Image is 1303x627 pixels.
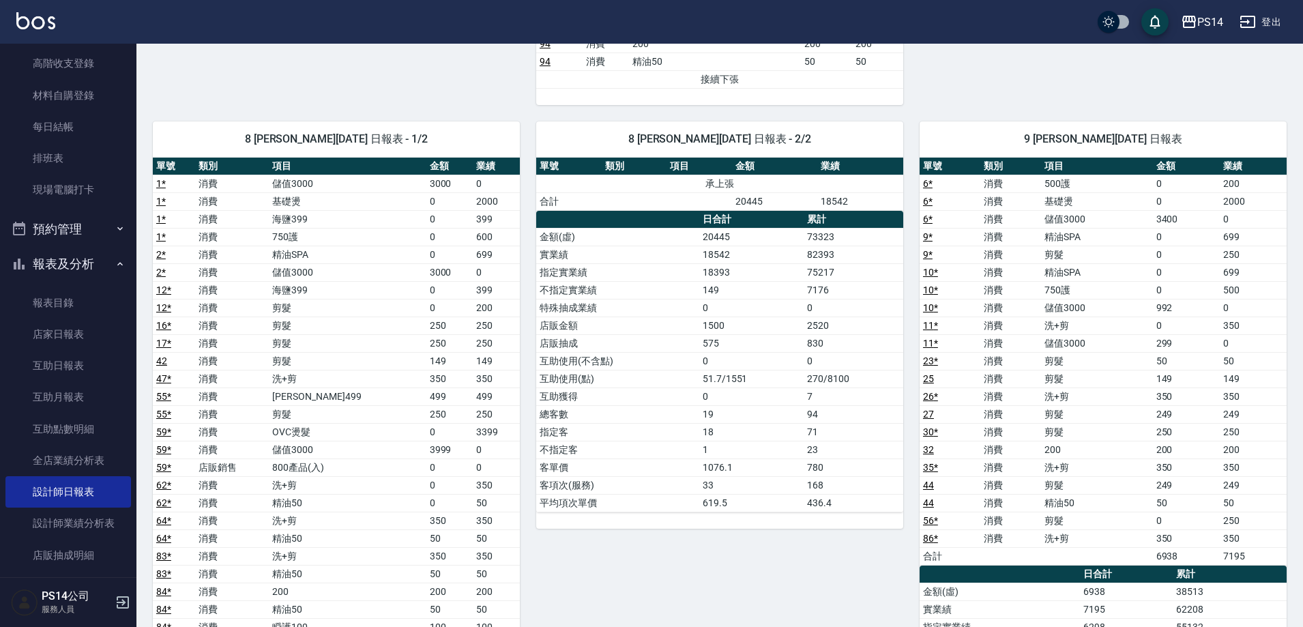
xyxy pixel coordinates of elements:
[269,352,426,370] td: 剪髮
[817,192,903,210] td: 18542
[804,441,903,458] td: 23
[269,246,426,263] td: 精油SPA
[1153,175,1220,192] td: 0
[536,423,699,441] td: 指定客
[1141,8,1169,35] button: save
[536,352,699,370] td: 互助使用(不含點)
[195,228,269,246] td: 消費
[195,565,269,583] td: 消費
[269,370,426,388] td: 洗+剪
[473,388,520,405] td: 499
[473,565,520,583] td: 50
[980,228,1041,246] td: 消費
[536,458,699,476] td: 客單價
[426,458,473,476] td: 0
[699,352,804,370] td: 0
[269,281,426,299] td: 海鹽399
[536,192,602,210] td: 合計
[536,158,602,175] th: 單號
[1041,529,1153,547] td: 洗+剪
[536,281,699,299] td: 不指定實業績
[426,192,473,210] td: 0
[1153,352,1220,370] td: 50
[426,246,473,263] td: 0
[426,565,473,583] td: 50
[1220,334,1287,352] td: 0
[920,158,1287,566] table: a dense table
[804,494,903,512] td: 436.4
[426,263,473,281] td: 3000
[699,317,804,334] td: 1500
[195,583,269,600] td: 消費
[473,423,520,441] td: 3399
[473,370,520,388] td: 350
[195,441,269,458] td: 消費
[426,228,473,246] td: 0
[5,48,131,79] a: 高階收支登錄
[536,494,699,512] td: 平均項次單價
[1220,370,1287,388] td: 149
[269,494,426,512] td: 精油50
[536,246,699,263] td: 實業績
[426,494,473,512] td: 0
[804,299,903,317] td: 0
[1041,352,1153,370] td: 剪髮
[426,175,473,192] td: 3000
[269,458,426,476] td: 800產品(入)
[1153,512,1220,529] td: 0
[699,388,804,405] td: 0
[195,281,269,299] td: 消費
[1153,317,1220,334] td: 0
[5,413,131,445] a: 互助點數明細
[804,476,903,494] td: 168
[732,192,818,210] td: 20445
[699,441,804,458] td: 1
[699,211,804,229] th: 日合計
[980,494,1041,512] td: 消費
[1041,476,1153,494] td: 剪髮
[473,228,520,246] td: 600
[1041,281,1153,299] td: 750護
[269,512,426,529] td: 洗+剪
[473,210,520,228] td: 399
[1220,405,1287,423] td: 249
[473,529,520,547] td: 50
[1220,388,1287,405] td: 350
[536,175,903,192] td: 承上張
[1220,228,1287,246] td: 699
[1220,458,1287,476] td: 350
[426,547,473,565] td: 350
[1234,10,1287,35] button: 登出
[195,458,269,476] td: 店販銷售
[629,53,801,70] td: 精油50
[1041,158,1153,175] th: 項目
[5,111,131,143] a: 每日結帳
[667,158,732,175] th: 項目
[195,494,269,512] td: 消費
[426,370,473,388] td: 350
[195,405,269,423] td: 消費
[536,228,699,246] td: 金額(虛)
[629,35,801,53] td: 200
[699,458,804,476] td: 1076.1
[602,158,667,175] th: 類別
[269,263,426,281] td: 儲值3000
[426,210,473,228] td: 0
[5,445,131,476] a: 全店業績分析表
[923,497,934,508] a: 44
[269,334,426,352] td: 剪髮
[923,480,934,491] a: 44
[1041,458,1153,476] td: 洗+剪
[269,565,426,583] td: 精油50
[536,441,699,458] td: 不指定客
[980,263,1041,281] td: 消費
[540,56,551,67] a: 94
[1153,529,1220,547] td: 350
[1041,299,1153,317] td: 儲值3000
[473,299,520,317] td: 200
[1220,529,1287,547] td: 350
[980,192,1041,210] td: 消費
[1153,192,1220,210] td: 0
[699,246,804,263] td: 18542
[1220,299,1287,317] td: 0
